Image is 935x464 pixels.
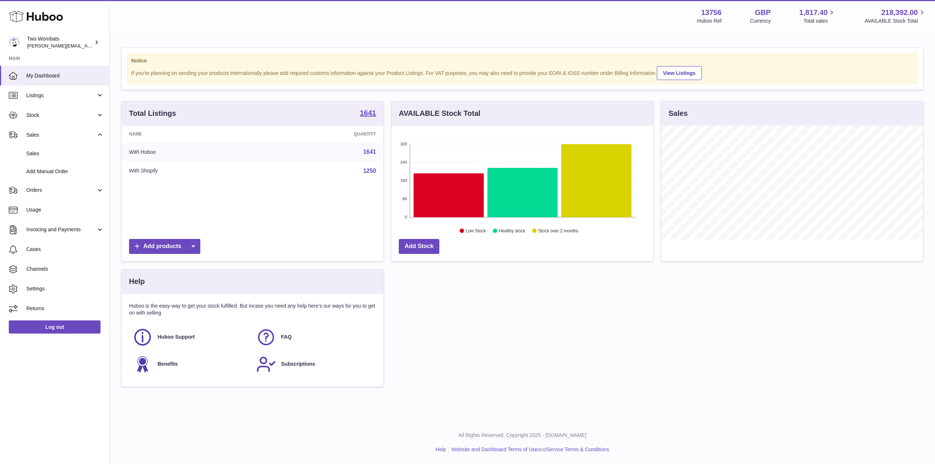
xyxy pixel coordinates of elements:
[669,109,688,118] h3: Sales
[131,65,913,80] div: If you're planning on sending your products internationally please add required customs informati...
[657,66,702,80] a: View Listings
[26,112,96,119] span: Stock
[799,8,836,24] a: 1,817.40 Total sales
[546,446,609,452] a: Service Terms & Conditions
[129,239,200,254] a: Add products
[26,305,104,312] span: Returns
[400,142,407,146] text: 320
[26,168,104,175] span: Add Manual Order
[256,354,372,374] a: Subscriptions
[750,18,771,24] div: Currency
[26,285,104,292] span: Settings
[26,206,104,213] span: Usage
[9,320,101,334] a: Log out
[499,228,526,233] text: Healthy stock
[360,109,376,117] strong: 1641
[451,446,538,452] a: Website and Dashboard Terms of Use
[363,149,376,155] a: 1641
[158,361,178,368] span: Benefits
[400,178,407,183] text: 160
[400,160,407,164] text: 240
[538,228,578,233] text: Stock over 2 months
[133,327,249,347] a: Huboo Support
[449,446,609,453] li: and
[281,334,292,341] span: FAQ
[697,18,722,24] div: Huboo Ref
[864,8,926,24] a: 218,392.00 AVAILABLE Stock Total
[701,8,722,18] strong: 13756
[256,327,372,347] a: FAQ
[129,303,376,316] p: Huboo is the easy way to get your stock fulfilled. But incase you need any help here's our ways f...
[466,228,486,233] text: Low Stock
[129,277,145,286] h3: Help
[27,43,186,49] span: [PERSON_NAME][EMAIL_ADDRESS][PERSON_NAME][DOMAIN_NAME]
[755,8,771,18] strong: GBP
[26,226,96,233] span: Invoicing and Payments
[27,35,93,49] div: Two Wombats
[263,126,383,142] th: Quantity
[131,57,913,64] strong: Notice
[799,8,828,18] span: 1,817.40
[402,197,407,201] text: 80
[9,37,20,48] img: philip.carroll@twowombats.com
[803,18,836,24] span: Total sales
[122,142,263,161] td: With Huboo
[26,150,104,157] span: Sales
[122,161,263,180] td: With Shopify
[864,18,926,24] span: AVAILABLE Stock Total
[122,126,263,142] th: Name
[399,109,480,118] h3: AVAILABLE Stock Total
[26,72,104,79] span: My Dashboard
[281,361,315,368] span: Subscriptions
[158,334,195,341] span: Huboo Support
[363,168,376,174] a: 1250
[26,187,96,194] span: Orders
[133,354,249,374] a: Benefits
[26,92,96,99] span: Listings
[26,246,104,253] span: Cases
[26,132,96,138] span: Sales
[26,266,104,273] span: Channels
[116,432,929,439] p: All Rights Reserved. Copyright 2025 - [DOMAIN_NAME]
[129,109,176,118] h3: Total Listings
[436,446,446,452] a: Help
[881,8,918,18] span: 218,392.00
[405,215,407,219] text: 0
[360,109,376,118] a: 1641
[399,239,439,254] a: Add Stock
